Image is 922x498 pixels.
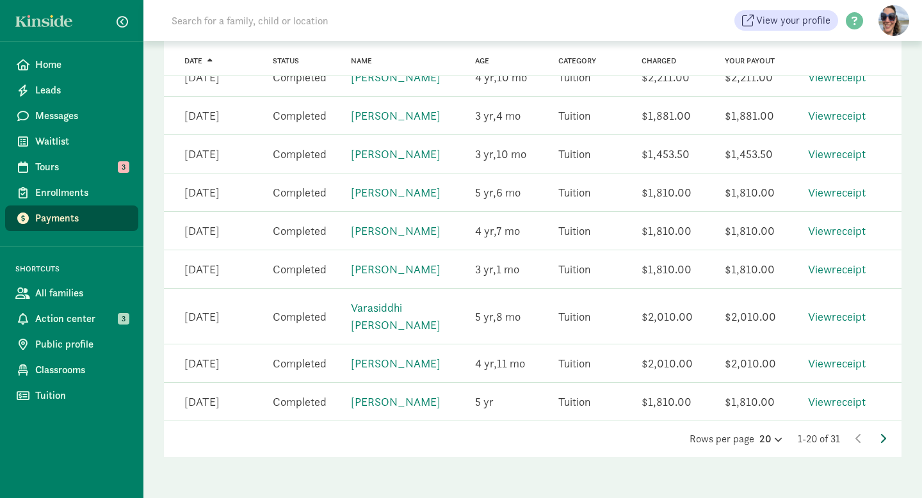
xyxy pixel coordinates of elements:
[273,56,299,65] a: Status
[5,103,138,129] a: Messages
[497,70,527,84] span: 10
[558,393,590,410] div: Tuition
[5,52,138,77] a: Home
[475,56,489,65] a: Age
[273,262,327,277] span: Completed
[475,394,494,409] span: 5
[35,57,128,72] span: Home
[496,147,526,161] span: 10
[558,184,590,201] div: Tuition
[808,356,866,371] a: Viewreceipt
[35,185,128,200] span: Enrollments
[725,184,775,201] div: $1,810.00
[184,355,220,372] div: [DATE]
[808,394,866,409] a: Viewreceipt
[558,308,590,325] div: Tuition
[475,309,496,324] span: 5
[351,185,441,200] a: [PERSON_NAME]
[5,205,138,231] a: Payments
[184,56,202,65] span: Date
[351,56,372,65] a: Name
[558,222,590,239] div: Tuition
[184,107,220,124] div: [DATE]
[273,147,327,161] span: Completed
[808,108,866,123] a: Viewreceipt
[351,262,441,277] a: [PERSON_NAME]
[351,70,441,84] a: [PERSON_NAME]
[164,8,523,33] input: Search for a family, child or location
[725,68,773,86] div: $2,211.00
[496,262,519,277] span: 1
[351,300,441,332] a: Varasiddhi [PERSON_NAME]
[184,145,220,163] div: [DATE]
[184,184,220,201] div: [DATE]
[118,161,129,173] span: 3
[496,108,521,123] span: 4
[808,223,866,238] a: Viewreceipt
[558,145,590,163] div: Tuition
[273,309,327,324] span: Completed
[725,355,776,372] div: $2,010.00
[475,356,497,371] span: 4
[351,356,441,371] a: [PERSON_NAME]
[35,134,128,149] span: Waitlist
[184,56,213,65] a: Date
[725,222,775,239] div: $1,810.00
[558,56,596,65] a: Category
[184,393,220,410] div: [DATE]
[725,308,776,325] div: $2,010.00
[496,223,520,238] span: 7
[725,107,774,124] div: $1,881.00
[35,337,128,352] span: Public profile
[184,261,220,278] div: [DATE]
[5,77,138,103] a: Leads
[273,223,327,238] span: Completed
[5,306,138,332] a: Action center 3
[858,437,922,498] div: Chat Widget
[808,70,866,84] a: Viewreceipt
[725,393,775,410] div: $1,810.00
[351,147,441,161] a: [PERSON_NAME]
[184,308,220,325] div: [DATE]
[184,68,220,86] div: [DATE]
[164,431,902,447] div: Rows per page 1-20 of 31
[5,383,138,408] a: Tuition
[35,285,128,301] span: All families
[273,70,327,84] span: Completed
[642,355,693,372] div: $2,010.00
[273,108,327,123] span: Completed
[35,362,128,378] span: Classrooms
[351,223,441,238] a: [PERSON_NAME]
[558,355,590,372] div: Tuition
[756,13,830,28] span: View your profile
[642,261,691,278] div: $1,810.00
[858,437,922,498] iframe: To enrich screen reader interactions, please activate Accessibility in Grammarly extension settings
[808,147,866,161] a: Viewreceipt
[496,185,521,200] span: 6
[35,311,128,326] span: Action center
[759,431,782,447] div: 20
[5,357,138,383] a: Classrooms
[725,261,775,278] div: $1,810.00
[642,56,676,65] a: Charged
[725,56,775,65] a: Your payout
[558,261,590,278] div: Tuition
[35,108,128,124] span: Messages
[808,262,866,277] a: Viewreceipt
[725,145,773,163] div: $1,453.50
[5,154,138,180] a: Tours 3
[5,280,138,306] a: All families
[734,10,838,31] a: View your profile
[497,356,525,371] span: 11
[558,68,590,86] div: Tuition
[642,393,691,410] div: $1,810.00
[808,185,866,200] a: Viewreceipt
[642,222,691,239] div: $1,810.00
[642,68,690,86] div: $2,211.00
[642,145,690,163] div: $1,453.50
